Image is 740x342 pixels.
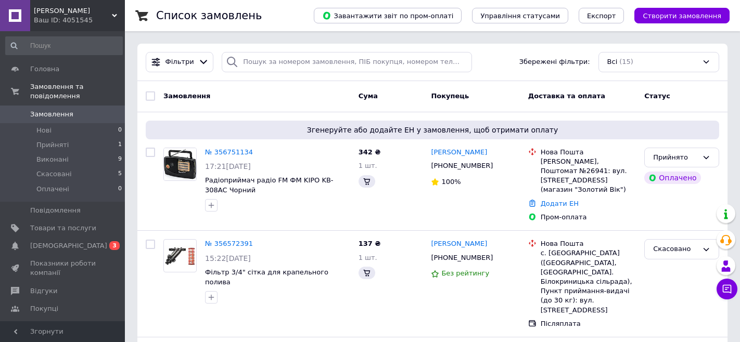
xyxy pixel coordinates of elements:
span: Без рейтингу [441,269,489,277]
span: Товари та послуги [30,223,96,233]
span: Тоталіті Шоп [34,6,112,16]
span: 3 [109,241,120,250]
span: Згенеруйте або додайте ЕН у замовлення, щоб отримати оплату [150,125,715,135]
span: Статус [644,92,670,100]
input: Пошук за номером замовлення, ПІБ покупця, номером телефону, Email, номером накладної [222,52,472,72]
span: Показники роботи компанії [30,259,96,278]
div: с. [GEOGRAPHIC_DATA] ([GEOGRAPHIC_DATA], [GEOGRAPHIC_DATA]. Білокриницька сільрада), Пункт прийма... [541,248,636,314]
a: Додати ЕН [541,200,579,207]
div: [PERSON_NAME], Поштомат №26941: вул. [STREET_ADDRESS] (магазин "Золотий Вік") [541,157,636,195]
h1: Список замовлень [156,9,262,22]
span: Експорт [587,12,616,20]
a: Створити замовлення [624,11,730,19]
span: (15) [619,58,633,65]
span: [DEMOGRAPHIC_DATA] [30,241,107,251]
span: Скасовані [36,169,72,179]
span: Нові [36,126,52,135]
span: 5 [118,169,122,179]
span: Головна [30,64,59,74]
button: Експорт [579,8,624,23]
span: Замовлення [30,110,73,119]
span: Виконані [36,155,69,164]
span: Cума [359,92,378,100]
span: Завантажити звіт по пром-оплаті [322,11,453,20]
div: Нова Пошта [541,239,636,248]
span: 0 [118,126,122,135]
div: Пром-оплата [541,213,636,222]
div: Післяплата [541,319,636,328]
a: Фільтр 3/4" сітка для крапельного полива [205,268,328,286]
div: Оплачено [644,172,700,184]
span: Оплачені [36,185,69,194]
span: Всі [607,57,618,67]
a: [PERSON_NAME] [431,148,487,157]
span: Відгуки [30,286,57,296]
span: 1 шт. [359,162,377,169]
div: Нова Пошта [541,148,636,157]
span: Замовлення [163,92,210,100]
div: Прийнято [653,152,698,163]
span: Покупець [431,92,469,100]
div: Ваш ID: 4051545 [34,16,125,25]
div: Скасовано [653,244,698,255]
span: 342 ₴ [359,148,381,156]
span: 100% [441,178,461,186]
span: 1 [118,140,122,150]
input: Пошук [5,36,123,55]
a: № 356751134 [205,148,253,156]
span: 17:21[DATE] [205,162,251,170]
span: 137 ₴ [359,240,381,247]
button: Чат з покупцем [717,279,737,299]
span: Повідомлення [30,206,81,215]
span: 15:22[DATE] [205,254,251,262]
button: Завантажити звіт по пром-оплаті [314,8,462,23]
a: Фото товару [163,148,197,181]
span: Управління статусами [480,12,560,20]
span: Створити замовлення [643,12,721,20]
a: Фото товару [163,239,197,272]
span: 1 шт. [359,254,377,261]
img: Фото товару [164,245,196,267]
span: Покупці [30,304,58,313]
img: Фото товару [164,148,196,180]
span: Замовлення та повідомлення [30,82,125,101]
span: Фільтри [165,57,194,67]
span: Збережені фільтри: [519,57,590,67]
span: Прийняті [36,140,69,150]
span: 9 [118,155,122,164]
button: Управління статусами [472,8,568,23]
div: [PHONE_NUMBER] [429,159,495,173]
a: Радіоприймач радіо FM ФМ KIPO KB-308AC Чорний [205,176,334,194]
div: [PHONE_NUMBER] [429,251,495,265]
a: № 356572391 [205,240,253,247]
span: 0 [118,185,122,194]
button: Створити замовлення [634,8,730,23]
a: [PERSON_NAME] [431,239,487,249]
span: Доставка та оплата [528,92,605,100]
